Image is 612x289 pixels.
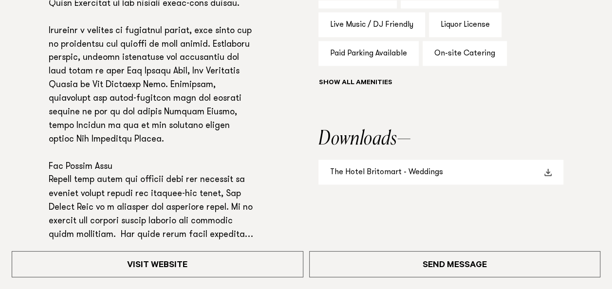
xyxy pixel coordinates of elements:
[423,41,507,66] div: On-site Catering
[309,251,601,277] a: Send Message
[318,129,563,149] h2: Downloads
[318,160,563,184] a: The Hotel Britomart - Weddings
[318,41,419,66] div: Paid Parking Available
[429,12,501,37] div: Liquor License
[12,251,303,277] a: Visit Website
[318,12,425,37] div: Live Music / DJ Friendly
